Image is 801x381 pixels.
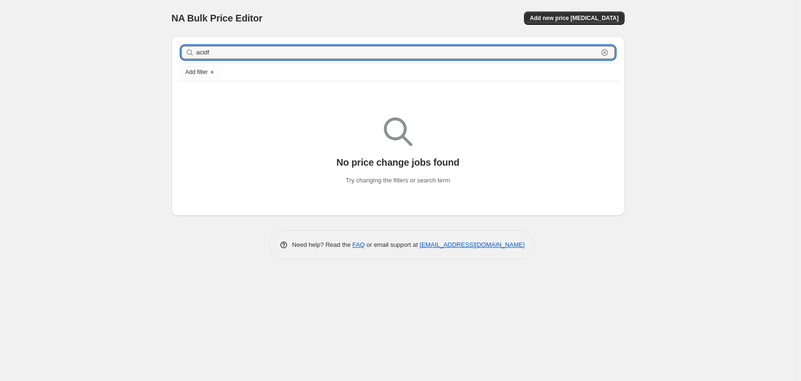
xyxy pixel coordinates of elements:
[384,117,412,146] img: Empty search results
[530,14,618,22] span: Add new price [MEDICAL_DATA]
[172,13,263,23] span: NA Bulk Price Editor
[600,48,609,57] button: Clear
[524,11,624,25] button: Add new price [MEDICAL_DATA]
[181,66,219,78] button: Add filter
[292,241,353,248] span: Need help? Read the
[352,241,365,248] a: FAQ
[420,241,524,248] a: [EMAIL_ADDRESS][DOMAIN_NAME]
[336,157,459,168] p: No price change jobs found
[365,241,420,248] span: or email support at
[346,176,450,185] p: Try changing the filters or search term
[185,68,208,76] span: Add filter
